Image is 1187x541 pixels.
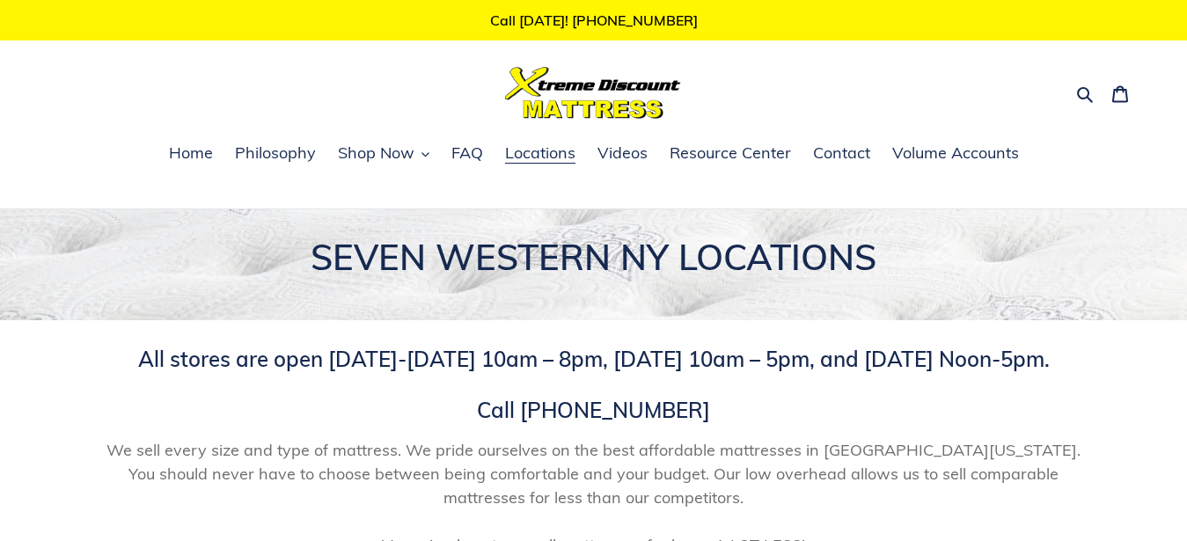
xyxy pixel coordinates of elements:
[597,143,648,164] span: Videos
[451,143,483,164] span: FAQ
[813,143,870,164] span: Contact
[661,141,800,167] a: Resource Center
[804,141,879,167] a: Contact
[670,143,791,164] span: Resource Center
[505,67,681,119] img: Xtreme Discount Mattress
[496,141,584,167] a: Locations
[235,143,316,164] span: Philosophy
[160,141,222,167] a: Home
[226,141,325,167] a: Philosophy
[169,143,213,164] span: Home
[138,346,1050,423] span: All stores are open [DATE]-[DATE] 10am – 8pm, [DATE] 10am – 5pm, and [DATE] Noon-5pm. Call [PHONE...
[443,141,492,167] a: FAQ
[329,141,438,167] button: Shop Now
[883,141,1028,167] a: Volume Accounts
[505,143,575,164] span: Locations
[589,141,656,167] a: Videos
[338,143,414,164] span: Shop Now
[311,235,876,279] span: SEVEN WESTERN NY LOCATIONS
[892,143,1019,164] span: Volume Accounts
